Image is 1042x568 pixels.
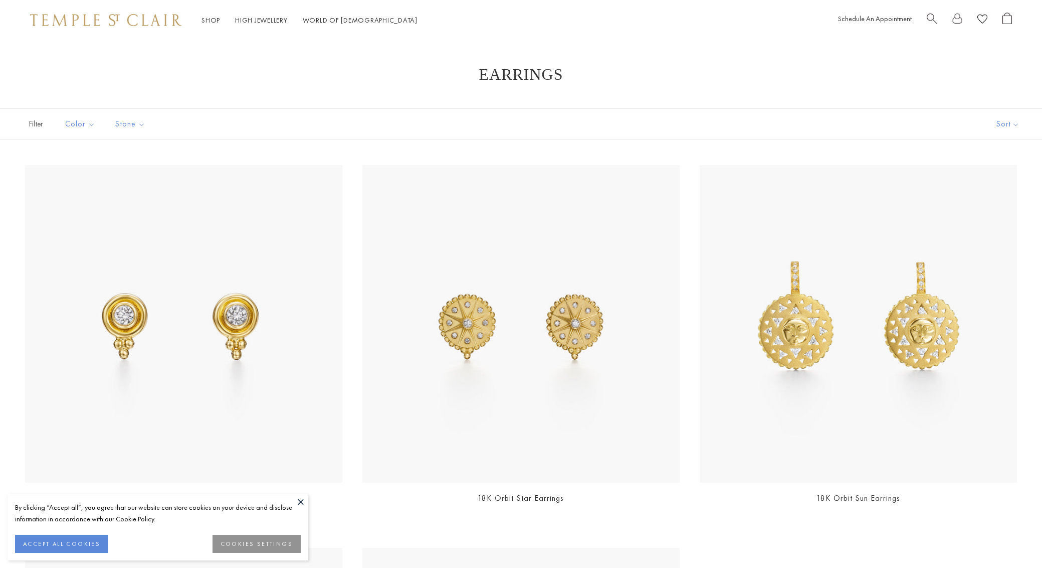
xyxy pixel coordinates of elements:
a: Search [927,13,937,28]
img: 18K Classic Diamond Earrings [25,165,342,483]
a: 18K Orbit Sun Earrings [816,493,900,503]
a: 18K Classic Diamond Earrings [129,493,239,503]
a: 18K Classic Diamond Earrings18K Classic Diamond Earrings [25,165,342,483]
a: View Wishlist [977,13,987,28]
a: 18K Orbit Star Earrings18K Orbit Star Earrings [362,165,680,483]
div: By clicking “Accept all”, you agree that our website can store cookies on your device and disclos... [15,502,301,525]
a: 18K Orbit Sun Earrings18K Orbit Sun Earrings [700,165,1017,483]
img: 18K Orbit Star Earrings [362,165,680,483]
a: Open Shopping Bag [1002,13,1012,28]
a: ShopShop [201,16,220,25]
h1: Earrings [40,65,1002,83]
button: ACCEPT ALL COOKIES [15,535,108,553]
img: Temple St. Clair [30,14,181,26]
span: Stone [110,118,153,130]
button: Color [58,113,103,135]
a: High JewelleryHigh Jewellery [235,16,288,25]
iframe: Gorgias live chat messenger [992,521,1032,558]
a: 18K Orbit Star Earrings [478,493,564,503]
a: World of [DEMOGRAPHIC_DATA]World of [DEMOGRAPHIC_DATA] [303,16,418,25]
button: Stone [108,113,153,135]
a: Schedule An Appointment [838,14,912,23]
button: Show sort by [974,109,1042,139]
nav: Main navigation [201,14,418,27]
button: COOKIES SETTINGS [213,535,301,553]
span: Color [60,118,103,130]
img: 18K Orbit Sun Earrings [700,165,1017,483]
